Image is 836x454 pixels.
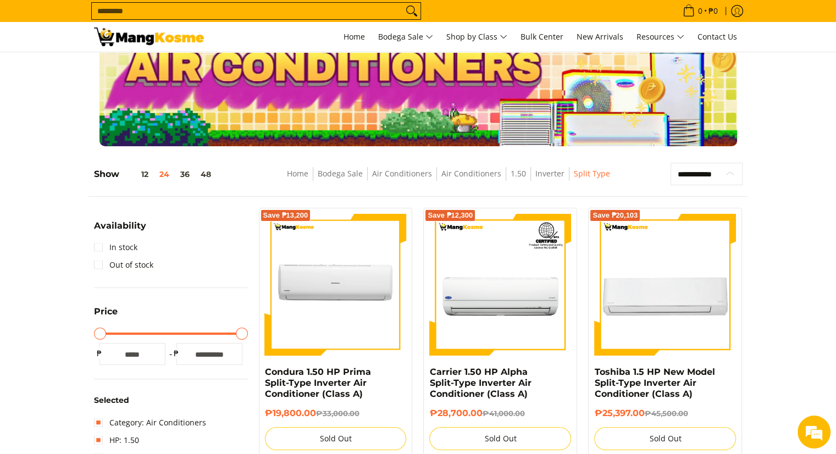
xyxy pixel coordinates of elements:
img: Carrier 1.50 HP Alpha Split-Type Inverter Air Conditioner (Class A) [429,214,571,356]
span: ₱0 [707,7,719,15]
summary: Open [94,307,118,324]
a: Condura 1.50 HP Prima Split-Type Inverter Air Conditioner (Class A) [265,367,371,399]
span: Split Type [574,167,610,181]
a: Home [338,22,370,52]
del: ₱45,500.00 [644,409,688,418]
button: 12 [119,170,154,179]
del: ₱33,000.00 [316,409,359,418]
img: Condura 1.50 HP Prima Split-Type Inverter Air Conditioner (Class A) [265,214,407,356]
span: Contact Us [697,31,737,42]
a: Shop by Class [441,22,513,52]
img: Bodega Sale Aircon l Mang Kosme: Home Appliances Warehouse Sale [94,27,204,46]
span: Save ₱13,200 [263,212,308,219]
span: • [679,5,721,17]
button: Sold Out [594,427,736,450]
a: Out of stock [94,256,153,274]
nav: Breadcrumbs [241,167,656,192]
a: Toshiba 1.5 HP New Model Split-Type Inverter Air Conditioner (Class A) [594,367,715,399]
button: Sold Out [265,427,407,450]
a: Carrier 1.50 HP Alpha Split-Type Inverter Air Conditioner (Class A) [429,367,531,399]
span: Shop by Class [446,30,507,44]
h6: ₱19,800.00 [265,408,407,419]
a: Air Conditioners [372,168,432,179]
button: Search [403,3,420,19]
span: 0 [696,7,704,15]
span: Bulk Center [521,31,563,42]
h6: ₱28,700.00 [429,408,571,419]
nav: Main Menu [215,22,743,52]
a: Air Conditioners [441,168,501,179]
del: ₱41,000.00 [482,409,524,418]
span: Bodega Sale [378,30,433,44]
span: ₱ [94,348,105,359]
span: Price [94,307,118,316]
span: Save ₱12,300 [428,212,473,219]
a: Inverter [535,168,564,179]
a: Home [287,168,308,179]
a: Contact Us [692,22,743,52]
img: Toshiba 1.5 HP New Model Split-Type Inverter Air Conditioner (Class A) [594,214,736,356]
h6: ₱25,397.00 [594,408,736,419]
div: Chat with us now [57,62,185,76]
span: We're online! [64,139,152,250]
h6: Selected [94,396,248,406]
span: Home [344,31,365,42]
span: Resources [636,30,684,44]
a: New Arrivals [571,22,629,52]
a: Resources [631,22,690,52]
span: Availability [94,222,146,230]
a: Bulk Center [515,22,569,52]
a: Bodega Sale [318,168,363,179]
a: Category: Air Conditioners [94,414,206,431]
span: ₱ [171,348,182,359]
div: Minimize live chat window [180,5,207,32]
span: New Arrivals [577,31,623,42]
textarea: Type your message and hit 'Enter' [5,300,209,339]
button: 48 [195,170,217,179]
button: 24 [154,170,175,179]
h5: Show [94,169,217,180]
a: In stock [94,239,137,256]
a: Bodega Sale [373,22,439,52]
span: Save ₱20,103 [593,212,638,219]
a: HP: 1.50 [94,431,139,449]
a: 1.50 [511,168,526,179]
button: Sold Out [429,427,571,450]
button: 36 [175,170,195,179]
summary: Open [94,222,146,239]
